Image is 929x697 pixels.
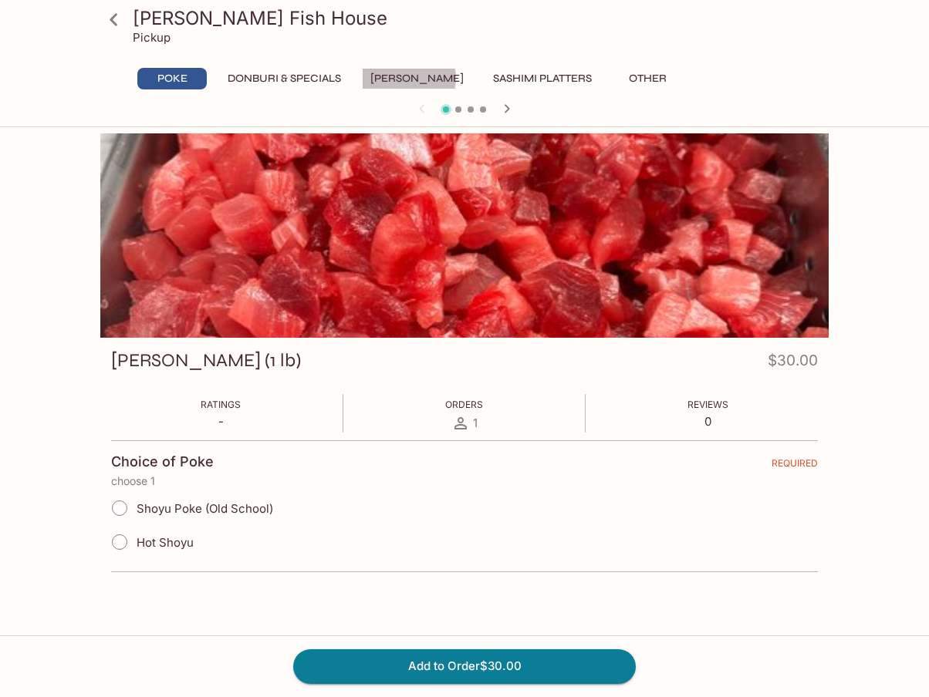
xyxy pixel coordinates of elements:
[687,414,728,429] p: 0
[485,68,600,89] button: Sashimi Platters
[219,68,350,89] button: Donburi & Specials
[111,453,214,470] h4: Choice of Poke
[613,68,682,89] button: Other
[111,475,818,487] p: choose 1
[687,399,728,410] span: Reviews
[100,133,829,338] div: Ahi Poke (1 lb)
[362,68,472,89] button: [PERSON_NAME]
[768,348,818,379] h4: $30.00
[137,535,194,550] span: Hot Shoyu
[137,501,273,516] span: Shoyu Poke (Old School)
[445,399,483,410] span: Orders
[133,6,823,30] h3: [PERSON_NAME] Fish House
[473,416,478,430] span: 1
[201,414,241,429] p: -
[111,348,301,372] h3: [PERSON_NAME] (1 lb)
[772,457,818,475] span: REQUIRED
[293,649,636,683] button: Add to Order$30.00
[133,30,171,45] p: Pickup
[201,399,241,410] span: Ratings
[137,68,207,89] button: Poke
